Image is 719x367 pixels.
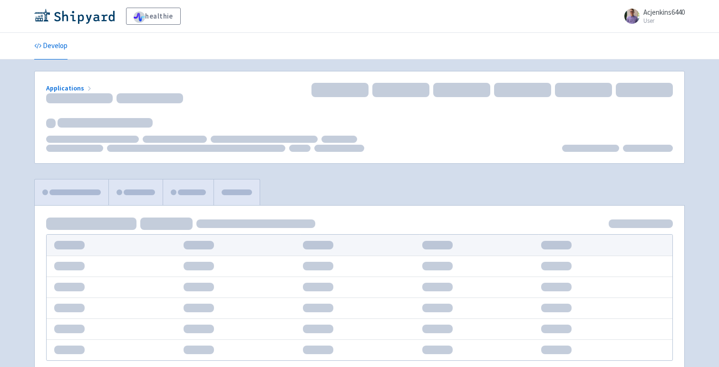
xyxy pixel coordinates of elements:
[619,9,685,24] a: Acjenkins6440 User
[126,8,181,25] a: healthie
[34,9,115,24] img: Shipyard logo
[643,8,685,17] span: Acjenkins6440
[34,33,68,60] a: Develop
[46,84,93,92] a: Applications
[643,18,685,24] small: User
